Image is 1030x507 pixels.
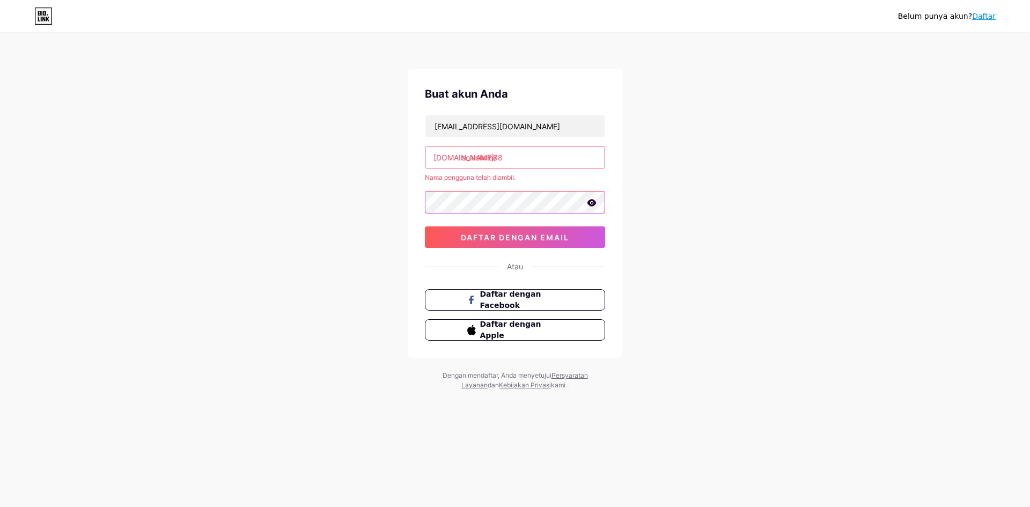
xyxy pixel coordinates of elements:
input: E-mail [425,115,605,137]
font: Buat akun Anda [425,87,508,100]
font: daftar dengan email [461,233,569,242]
button: Daftar dengan Facebook [425,289,605,311]
button: daftar dengan email [425,226,605,248]
font: dan [488,381,499,389]
font: Daftar dengan Facebook [480,290,541,310]
font: Dengan mendaftar, Anda menyetujui [443,371,551,379]
font: kami . [551,381,569,389]
font: Daftar dengan Apple [480,320,541,340]
font: Atau [507,262,523,271]
a: Kebijakan Privasi [499,381,551,389]
font: [DOMAIN_NAME]/ [433,153,497,162]
input: nama belakang [425,146,605,168]
font: Belum punya akun? [898,12,972,20]
button: Daftar dengan Apple [425,319,605,341]
a: Daftar [972,12,996,20]
font: Nama pengguna telah diambil. [425,173,516,181]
